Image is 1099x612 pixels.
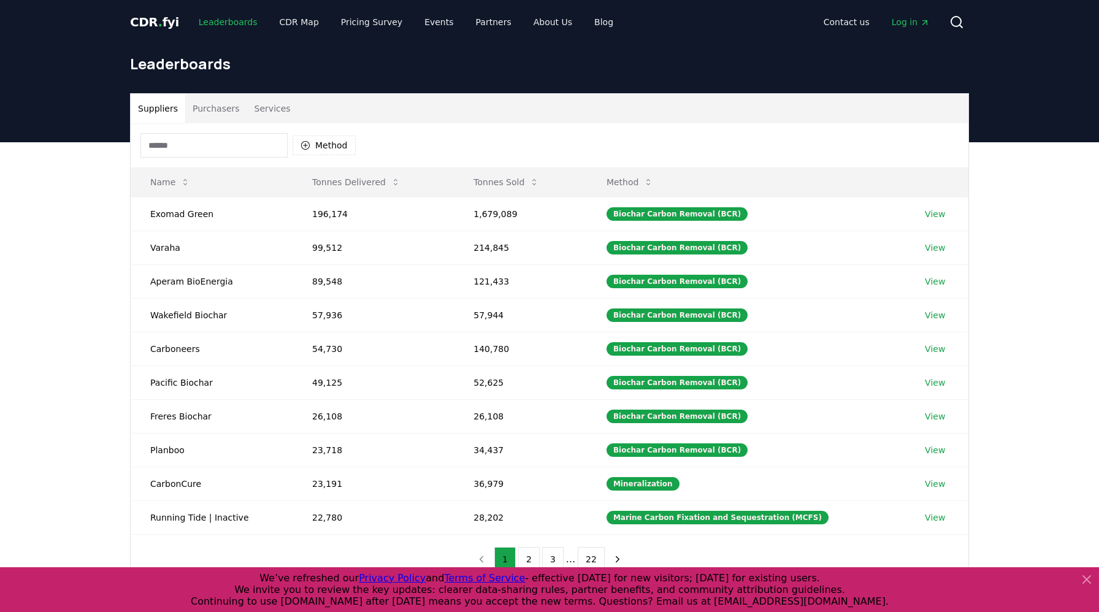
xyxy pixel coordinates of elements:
[584,11,623,33] a: Blog
[293,136,356,155] button: Method
[882,11,940,33] a: Log in
[189,11,267,33] a: Leaderboards
[454,298,587,332] td: 57,944
[925,410,945,423] a: View
[578,547,605,572] button: 22
[131,433,293,467] td: Planboo
[925,242,945,254] a: View
[607,207,748,221] div: Biochar Carbon Removal (BCR)
[415,11,463,33] a: Events
[925,208,945,220] a: View
[131,365,293,399] td: Pacific Biochar
[131,500,293,534] td: Running Tide | Inactive
[293,264,454,298] td: 89,548
[293,433,454,467] td: 23,718
[130,54,969,74] h1: Leaderboards
[607,410,748,423] div: Biochar Carbon Removal (BCR)
[925,343,945,355] a: View
[131,467,293,500] td: CarbonCure
[454,467,587,500] td: 36,979
[454,231,587,264] td: 214,845
[607,547,628,572] button: next page
[293,231,454,264] td: 99,512
[597,170,664,194] button: Method
[518,547,540,572] button: 2
[293,500,454,534] td: 22,780
[454,399,587,433] td: 26,108
[454,197,587,231] td: 1,679,089
[607,241,748,254] div: Biochar Carbon Removal (BCR)
[185,94,247,123] button: Purchasers
[925,377,945,389] a: View
[925,478,945,490] a: View
[158,15,163,29] span: .
[293,467,454,500] td: 23,191
[454,433,587,467] td: 34,437
[925,309,945,321] a: View
[814,11,879,33] a: Contact us
[131,231,293,264] td: Varaha
[454,264,587,298] td: 121,433
[524,11,582,33] a: About Us
[607,342,748,356] div: Biochar Carbon Removal (BCR)
[131,197,293,231] td: Exomad Green
[607,477,680,491] div: Mineralization
[140,170,200,194] button: Name
[293,399,454,433] td: 26,108
[607,275,748,288] div: Biochar Carbon Removal (BCR)
[270,11,329,33] a: CDR Map
[925,275,945,288] a: View
[925,511,945,524] a: View
[566,552,575,567] li: ...
[293,197,454,231] td: 196,174
[293,298,454,332] td: 57,936
[494,547,516,572] button: 1
[454,500,587,534] td: 28,202
[607,308,748,322] div: Biochar Carbon Removal (BCR)
[331,11,412,33] a: Pricing Survey
[302,170,410,194] button: Tonnes Delivered
[131,332,293,365] td: Carboneers
[464,170,549,194] button: Tonnes Sold
[293,365,454,399] td: 49,125
[293,332,454,365] td: 54,730
[130,15,179,29] span: CDR fyi
[466,11,521,33] a: Partners
[607,376,748,389] div: Biochar Carbon Removal (BCR)
[925,444,945,456] a: View
[131,94,185,123] button: Suppliers
[131,399,293,433] td: Freres Biochar
[247,94,298,123] button: Services
[814,11,940,33] nav: Main
[454,365,587,399] td: 52,625
[892,16,930,28] span: Log in
[189,11,623,33] nav: Main
[130,13,179,31] a: CDR.fyi
[454,332,587,365] td: 140,780
[542,547,564,572] button: 3
[131,264,293,298] td: Aperam BioEnergia
[607,443,748,457] div: Biochar Carbon Removal (BCR)
[131,298,293,332] td: Wakefield Biochar
[607,511,829,524] div: Marine Carbon Fixation and Sequestration (MCFS)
